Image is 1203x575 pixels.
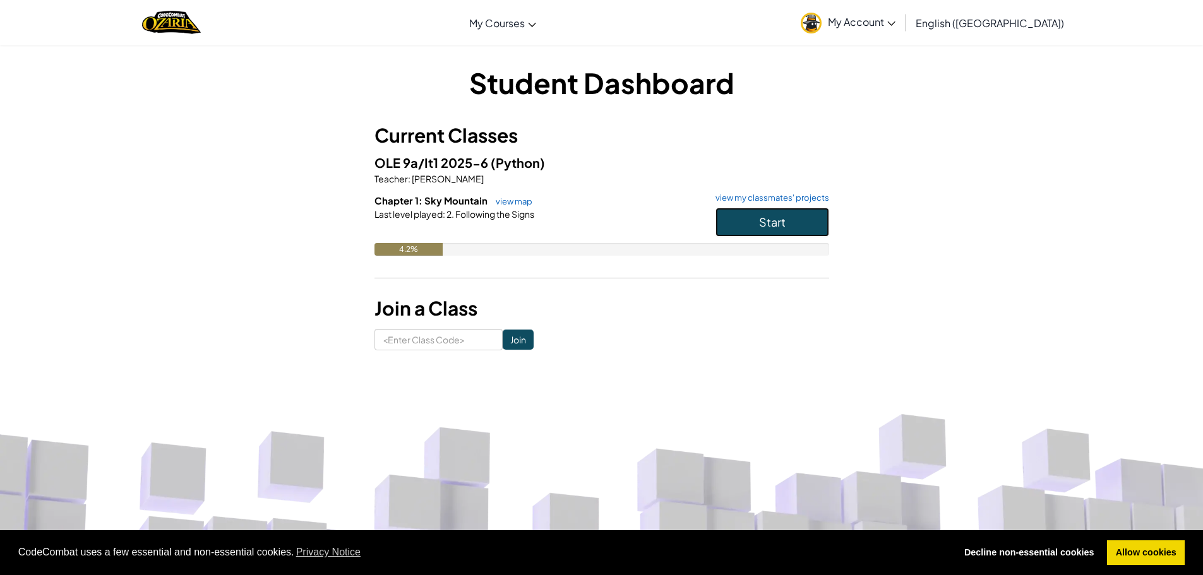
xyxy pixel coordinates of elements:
span: [PERSON_NAME] [410,173,484,184]
h3: Join a Class [374,294,829,323]
h1: Student Dashboard [374,63,829,102]
a: view my classmates' projects [709,194,829,202]
span: My Account [828,15,895,28]
button: Start [715,208,829,237]
input: <Enter Class Code> [374,329,503,350]
img: Home [142,9,201,35]
a: learn more about cookies [294,543,363,562]
span: English ([GEOGRAPHIC_DATA]) [916,16,1064,30]
span: OLE 9a/It1 2025-6 [374,155,491,170]
span: : [408,173,410,184]
span: CodeCombat uses a few essential and non-essential cookies. [18,543,946,562]
span: Last level played [374,208,443,220]
a: deny cookies [955,540,1103,566]
span: Start [759,215,786,229]
span: Following the Signs [454,208,534,220]
h3: Current Classes [374,121,829,150]
a: Ozaria by CodeCombat logo [142,9,201,35]
span: Teacher [374,173,408,184]
a: allow cookies [1107,540,1185,566]
span: : [443,208,445,220]
span: Chapter 1: Sky Mountain [374,194,489,206]
a: My Account [794,3,902,42]
a: English ([GEOGRAPHIC_DATA]) [909,6,1070,40]
span: (Python) [491,155,545,170]
span: My Courses [469,16,525,30]
img: avatar [801,13,822,33]
a: view map [489,196,532,206]
a: My Courses [463,6,542,40]
div: 4.2% [374,243,443,256]
span: 2. [445,208,454,220]
input: Join [503,329,534,350]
